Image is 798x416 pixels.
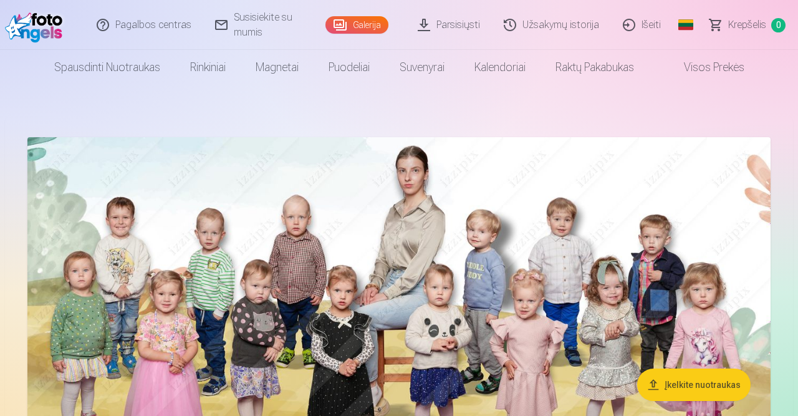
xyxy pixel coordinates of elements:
[39,50,175,85] a: Spausdinti nuotraukas
[637,369,751,401] button: Įkelkite nuotraukas
[771,18,786,32] span: 0
[459,50,541,85] a: Kalendoriai
[175,50,241,85] a: Rinkiniai
[649,50,759,85] a: Visos prekės
[728,17,766,32] span: Krepšelis
[541,50,649,85] a: Raktų pakabukas
[314,50,385,85] a: Puodeliai
[5,5,68,45] img: /fa5
[241,50,314,85] a: Magnetai
[325,16,388,34] a: Galerija
[385,50,459,85] a: Suvenyrai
